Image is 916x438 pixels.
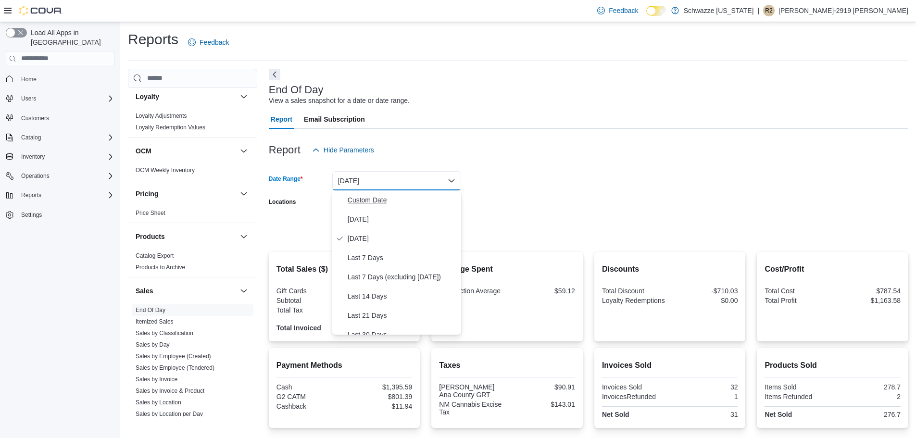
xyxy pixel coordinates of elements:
[269,96,410,106] div: View a sales snapshot for a date or date range.
[269,175,303,183] label: Date Range
[136,252,174,260] span: Catalog Export
[136,388,204,394] a: Sales by Invoice & Product
[276,402,342,410] div: Cashback
[136,146,236,156] button: OCM
[136,112,187,120] span: Loyalty Adjustments
[346,393,412,400] div: $801.39
[21,153,45,161] span: Inventory
[757,5,759,16] p: |
[136,330,193,337] a: Sales by Classification
[602,383,668,391] div: Invoices Sold
[136,364,214,372] span: Sales by Employee (Tendered)
[128,110,257,137] div: Loyalty
[271,110,292,129] span: Report
[835,411,901,418] div: 276.7
[184,33,233,52] a: Feedback
[17,170,53,182] button: Operations
[238,145,250,157] button: OCM
[2,169,118,183] button: Operations
[276,263,413,275] h2: Total Sales ($)
[17,209,114,221] span: Settings
[128,164,257,180] div: OCM
[835,393,901,400] div: 2
[238,285,250,297] button: Sales
[136,364,214,371] a: Sales by Employee (Tendered)
[2,208,118,222] button: Settings
[324,145,374,155] span: Hide Parameters
[602,411,629,418] strong: Net Sold
[439,400,505,416] div: NM Cannabis Excise Tax
[602,263,738,275] h2: Discounts
[17,209,46,221] a: Settings
[17,93,40,104] button: Users
[2,92,118,105] button: Users
[439,360,575,371] h2: Taxes
[17,151,114,163] span: Inventory
[21,95,36,102] span: Users
[276,393,342,400] div: G2 CATM
[136,399,181,406] a: Sales by Location
[765,411,792,418] strong: Net Sold
[439,383,505,399] div: [PERSON_NAME] Ana County GRT
[684,5,754,16] p: Schwazze [US_STATE]
[136,411,203,417] a: Sales by Location per Day
[21,75,37,83] span: Home
[17,132,45,143] button: Catalog
[778,5,908,16] p: [PERSON_NAME]-2919 [PERSON_NAME]
[2,111,118,125] button: Customers
[765,297,830,304] div: Total Profit
[672,297,738,304] div: $0.00
[835,287,901,295] div: $787.54
[238,91,250,102] button: Loyalty
[21,114,49,122] span: Customers
[17,113,53,124] a: Customers
[21,191,41,199] span: Reports
[509,287,575,295] div: $59.12
[136,353,211,360] a: Sales by Employee (Created)
[348,310,457,321] span: Last 21 Days
[136,376,177,383] a: Sales by Invoice
[672,411,738,418] div: 31
[136,124,205,131] a: Loyalty Redemption Values
[128,30,178,49] h1: Reports
[348,233,457,244] span: [DATE]
[439,263,575,275] h2: Average Spent
[238,231,250,242] button: Products
[136,189,158,199] h3: Pricing
[593,1,642,20] a: Feedback
[136,387,204,395] span: Sales by Invoice & Product
[136,113,187,119] a: Loyalty Adjustments
[765,383,830,391] div: Items Sold
[136,189,236,199] button: Pricing
[136,341,170,348] a: Sales by Day
[2,188,118,202] button: Reports
[763,5,775,16] div: Ryan-2919 Stoops
[332,190,461,335] div: Select listbox
[602,393,668,400] div: InvoicesRefunded
[136,307,165,313] a: End Of Day
[136,264,185,271] a: Products to Archive
[136,146,151,156] h3: OCM
[304,110,365,129] span: Email Subscription
[602,297,668,304] div: Loyalty Redemptions
[269,144,301,156] h3: Report
[269,69,280,80] button: Next
[21,134,41,141] span: Catalog
[308,140,378,160] button: Hide Parameters
[348,213,457,225] span: [DATE]
[136,166,195,174] span: OCM Weekly Inventory
[509,400,575,408] div: $143.01
[136,329,193,337] span: Sales by Classification
[17,93,114,104] span: Users
[136,286,153,296] h3: Sales
[6,68,114,247] nav: Complex example
[646,6,666,16] input: Dark Mode
[21,172,50,180] span: Operations
[136,92,236,101] button: Loyalty
[276,306,342,314] div: Total Tax
[439,287,505,295] div: Transaction Average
